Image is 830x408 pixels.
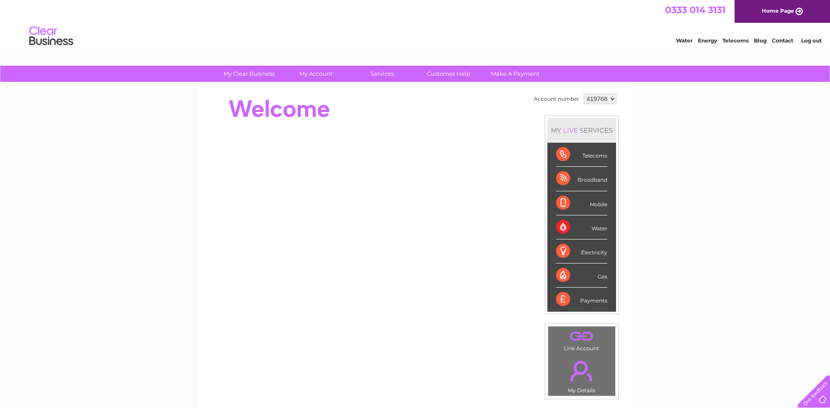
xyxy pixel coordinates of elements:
div: Mobile [556,191,607,215]
a: Customer Help [413,66,485,82]
div: Clear Business is a trading name of Verastar Limited (registered in [GEOGRAPHIC_DATA] No. 3667643... [209,5,622,42]
td: Account number [532,91,581,106]
a: . [550,355,613,386]
a: My Clear Business [213,66,285,82]
a: Make A Payment [479,66,551,82]
a: Energy [698,37,717,44]
div: MY SERVICES [547,118,616,143]
div: LIVE [561,126,580,134]
a: My Account [280,66,352,82]
a: Blog [754,37,767,44]
div: Broadband [556,167,607,191]
div: Electricity [556,239,607,264]
a: Log out [801,37,822,44]
a: Telecoms [722,37,749,44]
div: Payments [556,288,607,311]
div: Gas [556,264,607,288]
a: Water [676,37,693,44]
a: 0333 014 3131 [665,4,725,15]
div: Telecoms [556,143,607,167]
a: . [550,329,613,344]
td: Link Account [548,326,616,354]
img: logo.png [29,23,74,49]
div: Water [556,215,607,239]
a: Services [346,66,418,82]
td: My Details [548,353,616,396]
a: Contact [772,37,793,44]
